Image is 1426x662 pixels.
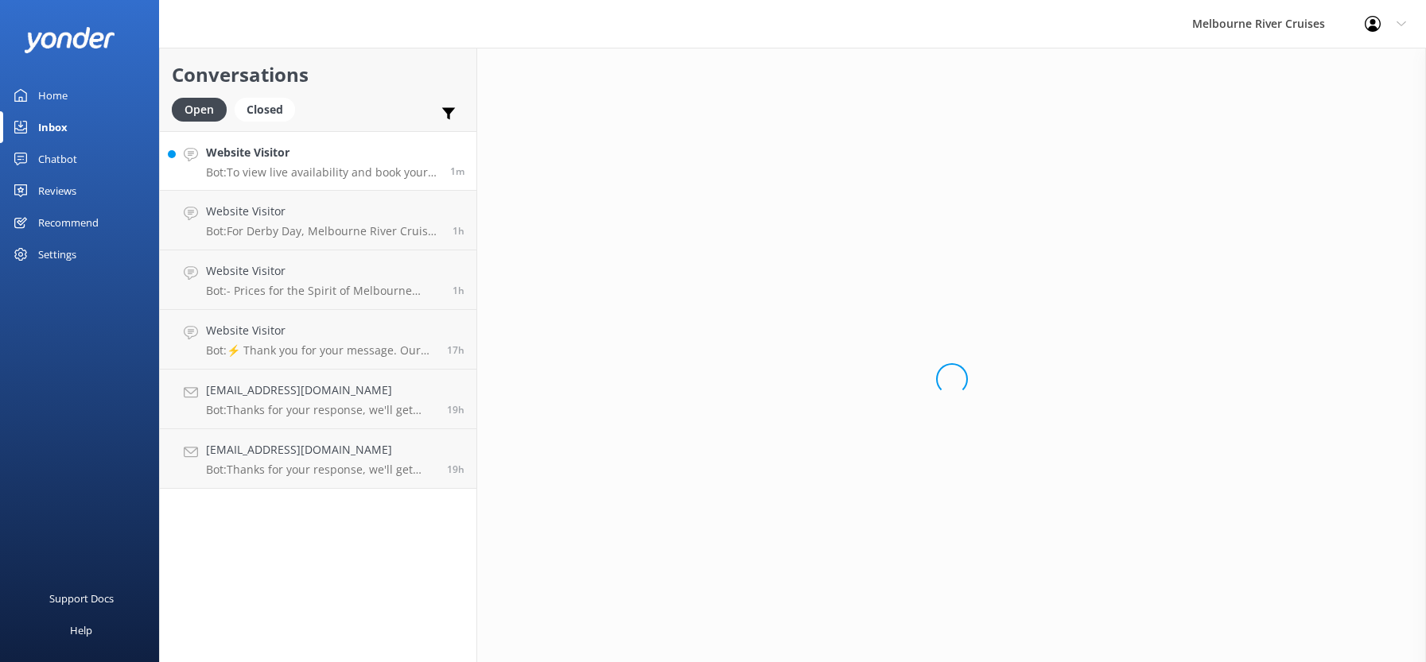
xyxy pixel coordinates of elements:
div: Open [172,98,227,122]
div: Settings [38,238,76,270]
a: [EMAIL_ADDRESS][DOMAIN_NAME]Bot:Thanks for your response, we'll get back to you as soon as we can... [160,429,476,489]
h4: [EMAIL_ADDRESS][DOMAIN_NAME] [206,381,435,399]
div: Closed [235,98,295,122]
div: Help [70,614,92,646]
h4: Website Visitor [206,203,441,220]
h2: Conversations [172,60,464,90]
a: Website VisitorBot:⚡ Thank you for your message. Our office hours are Mon - Fri 9.30am - 5pm. We'... [160,310,476,370]
a: Closed [235,100,303,118]
a: Open [172,100,235,118]
span: Oct 03 2025 01:10pm (UTC +10:00) Australia/Sydney [450,165,464,178]
h4: Website Visitor [206,144,438,161]
a: [EMAIL_ADDRESS][DOMAIN_NAME]Bot:Thanks for your response, we'll get back to you as soon as we can... [160,370,476,429]
div: Chatbot [38,143,77,175]
div: Reviews [38,175,76,207]
div: Inbox [38,111,68,143]
p: Bot: ⚡ Thank you for your message. Our office hours are Mon - Fri 9.30am - 5pm. We'll get back to... [206,343,435,358]
a: Website VisitorBot:For Derby Day, Melbourne River Cruises offers a Water Taxi service that provid... [160,191,476,250]
span: Oct 02 2025 07:52pm (UTC +10:00) Australia/Sydney [447,343,464,357]
h4: Website Visitor [206,262,441,280]
div: Support Docs [49,583,114,614]
p: Bot: For Derby Day, Melbourne River Cruises offers a Water Taxi service that provides a return jo... [206,224,441,238]
p: Bot: - Prices for the Spirit of Melbourne Dinner Cruise start from $195 for adults, $120 for teen... [206,284,441,298]
a: Website VisitorBot:- Prices for the Spirit of Melbourne Dinner Cruise start from $195 for adults,... [160,250,476,310]
div: Home [38,79,68,111]
div: Recommend [38,207,99,238]
span: Oct 02 2025 05:12pm (UTC +10:00) Australia/Sydney [447,463,464,476]
span: Oct 02 2025 05:33pm (UTC +10:00) Australia/Sydney [447,403,464,416]
h4: Website Visitor [206,322,435,339]
span: Oct 03 2025 11:21am (UTC +10:00) Australia/Sydney [453,224,464,238]
p: Bot: Thanks for your response, we'll get back to you as soon as we can during opening hours. [206,403,435,417]
p: Bot: To view live availability and book your Melbourne River Cruise experience, click [URL][DOMAI... [206,165,438,180]
span: Oct 03 2025 11:14am (UTC +10:00) Australia/Sydney [453,284,464,297]
p: Bot: Thanks for your response, we'll get back to you as soon as we can during opening hours. [206,463,435,477]
h4: [EMAIL_ADDRESS][DOMAIN_NAME] [206,441,435,459]
a: Website VisitorBot:To view live availability and book your Melbourne River Cruise experience, cli... [160,131,476,191]
img: yonder-white-logo.png [24,27,115,53]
